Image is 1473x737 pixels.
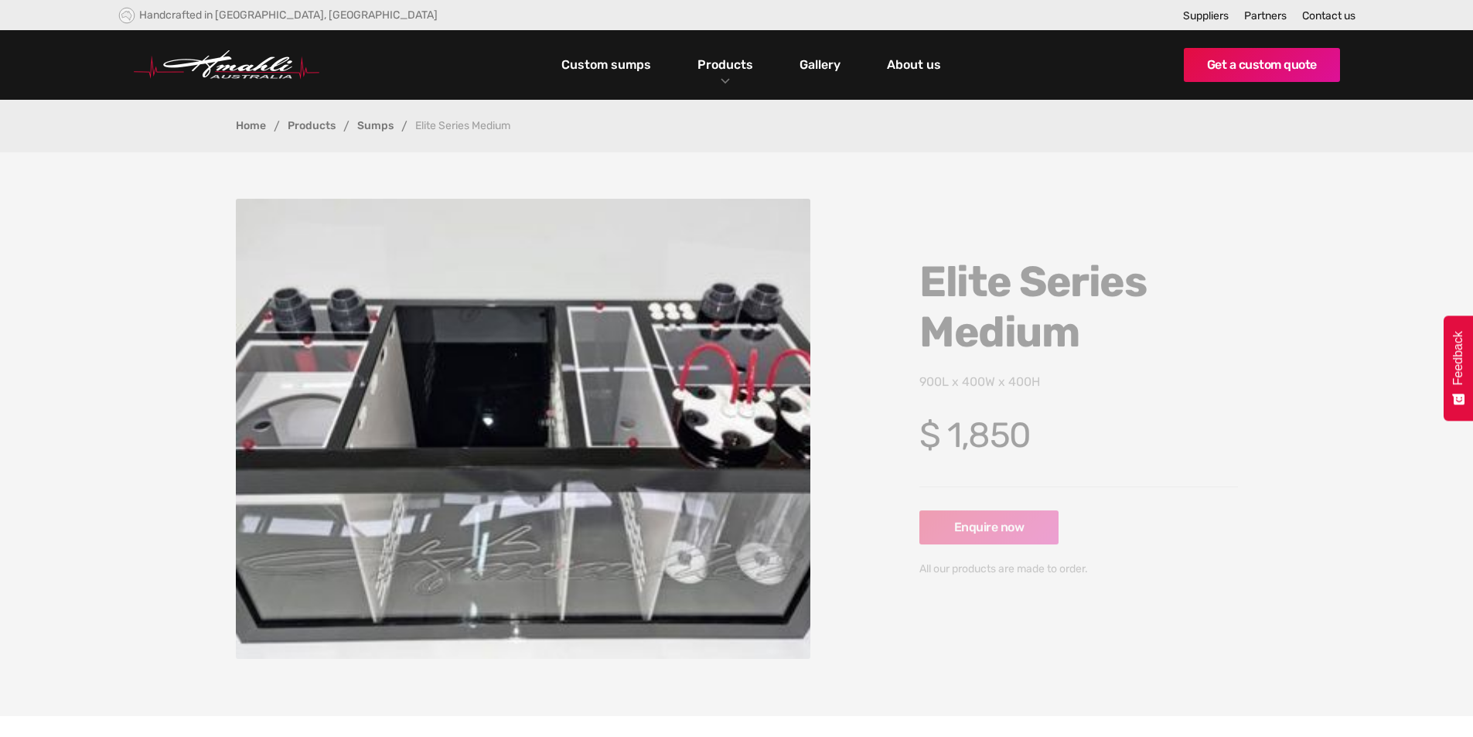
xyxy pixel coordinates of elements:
[1444,316,1473,421] button: Feedback - Show survey
[415,121,510,131] div: Elite Series Medium
[686,30,765,100] div: Products
[796,52,844,78] a: Gallery
[139,9,438,22] div: Handcrafted in [GEOGRAPHIC_DATA], [GEOGRAPHIC_DATA]
[919,373,1238,391] p: 900L x 400W x 400H
[1183,9,1229,22] a: Suppliers
[236,121,266,131] a: Home
[919,560,1238,578] div: All our products are made to order.
[694,53,757,76] a: Products
[288,121,336,131] a: Products
[357,121,394,131] a: Sumps
[134,50,319,80] a: home
[557,52,655,78] a: Custom sumps
[1184,48,1340,82] a: Get a custom quote
[1451,331,1465,385] span: Feedback
[236,199,811,659] img: Elite Series Medium
[919,257,1238,357] h1: Elite Series Medium
[919,415,1238,456] h4: $ 1,850
[1302,9,1355,22] a: Contact us
[883,52,945,78] a: About us
[134,50,319,80] img: Hmahli Australia Logo
[1244,9,1287,22] a: Partners
[919,510,1059,544] a: Enquire now
[236,199,811,659] a: open lightbox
